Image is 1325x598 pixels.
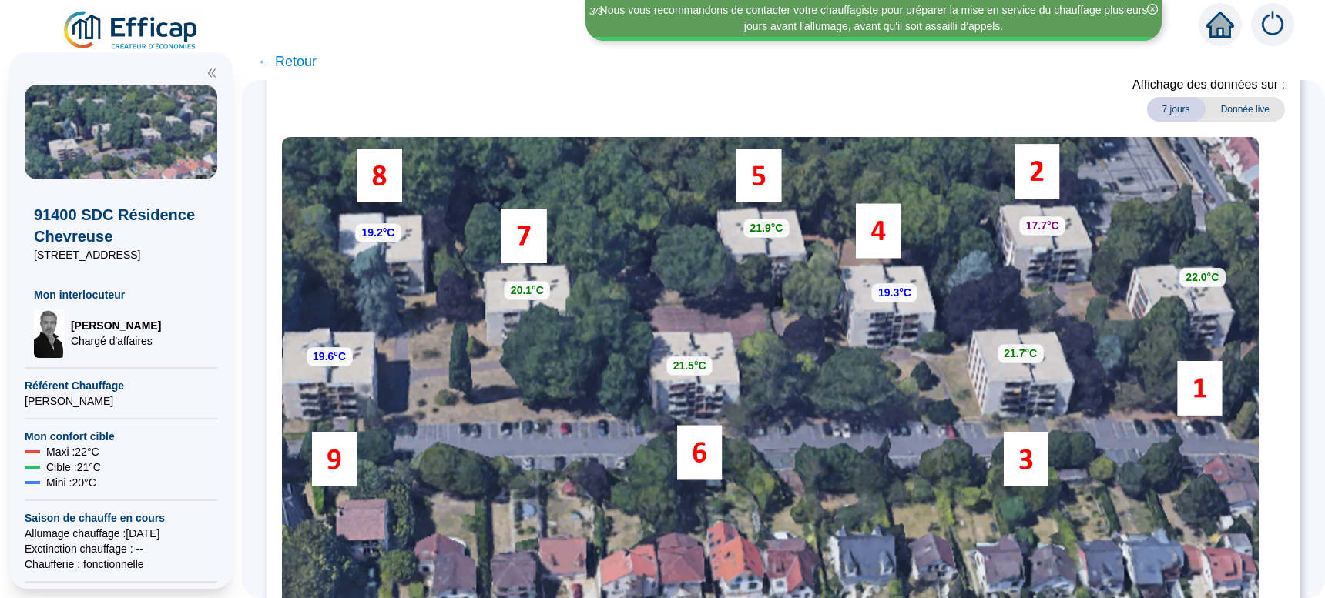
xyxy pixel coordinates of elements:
span: 91400 SDC Résidence Chevreuse [34,204,208,247]
span: [PERSON_NAME] [25,393,217,409]
span: Référent Chauffage [25,378,217,393]
span: Donnée live [1206,97,1285,122]
span: Chargé d'affaires [71,333,161,349]
span: Allumage chauffage : [DATE] [25,526,217,541]
strong: 21.9°C [750,222,783,234]
span: Cible : 21 °C [46,459,101,475]
strong: 19.2°C [361,226,394,239]
span: Exctinction chauffage : -- [25,541,217,556]
span: double-left [206,68,217,79]
span: Chaufferie : fonctionnelle [25,556,217,572]
img: Chargé d'affaires [34,309,65,358]
span: 7 jours [1147,97,1206,122]
strong: 21.5°C [673,359,706,372]
span: Mon interlocuteur [34,287,208,302]
span: home [1206,11,1234,38]
i: 3 / 3 [589,5,603,17]
img: alerts [1251,3,1294,46]
strong: 21.7°C [1004,347,1037,359]
span: Mini : 20 °C [46,475,96,490]
span: [PERSON_NAME] [71,318,161,333]
span: [STREET_ADDRESS] [34,247,208,262]
span: close-circle [1147,4,1158,15]
span: Mon confort cible [25,429,217,444]
strong: 19.6°C [313,350,346,362]
span: ← Retour [257,51,317,72]
span: Saison de chauffe en cours [25,510,217,526]
span: Maxi : 22 °C [46,444,99,459]
span: Affichage des données sur : [1132,75,1285,94]
img: efficap energie logo [62,9,201,52]
div: Nous vous recommandons de contacter votre chauffagiste pour préparer la mise en service du chauff... [588,2,1159,35]
strong: 17.7°C [1026,219,1059,232]
strong: 19.3°C [878,286,911,299]
strong: 22.0°C [1186,271,1219,283]
strong: 20.1°C [511,284,544,296]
